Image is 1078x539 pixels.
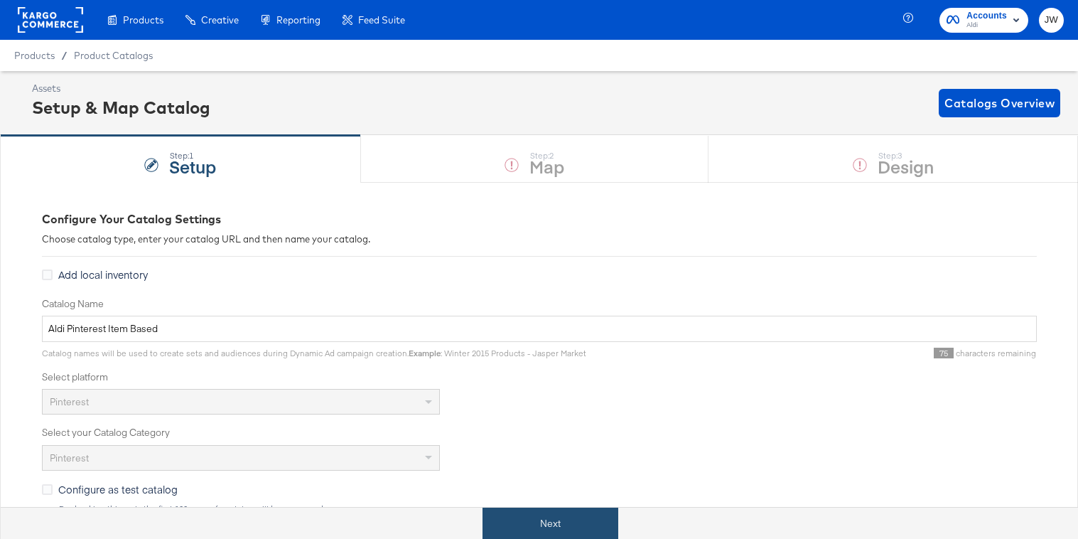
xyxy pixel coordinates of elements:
[32,82,210,95] div: Assets
[14,50,55,61] span: Products
[42,233,1037,246] div: Choose catalog type, enter your catalog URL and then name your catalog.
[276,14,320,26] span: Reporting
[42,426,1037,439] label: Select your Catalog Category
[58,267,148,282] span: Add local inventory
[409,348,441,358] strong: Example
[201,14,239,26] span: Creative
[50,452,89,464] span: Pinterest
[966,9,1007,23] span: Accounts
[42,297,1037,311] label: Catalog Name
[169,151,216,161] div: Step: 1
[944,93,1055,113] span: Catalogs Overview
[586,348,1037,359] div: characters remaining
[74,50,153,61] a: Product Catalogs
[42,348,586,358] span: Catalog names will be used to create sets and audiences during Dynamic Ad campaign creation. : Wi...
[358,14,405,26] span: Feed Suite
[55,50,74,61] span: /
[1045,12,1058,28] span: JW
[1039,8,1064,33] button: JW
[32,95,210,119] div: Setup & Map Catalog
[42,316,1037,342] input: Name your catalog e.g. My Dynamic Product Catalog
[58,482,178,496] span: Configure as test catalog
[169,154,216,178] strong: Setup
[42,370,1037,384] label: Select platform
[123,14,163,26] span: Products
[966,20,1007,31] span: Aldi
[939,8,1028,33] button: AccountsAldi
[934,348,954,358] span: 75
[939,89,1060,117] button: Catalogs Overview
[50,395,89,408] span: Pinterest
[42,211,1037,228] div: Configure Your Catalog Settings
